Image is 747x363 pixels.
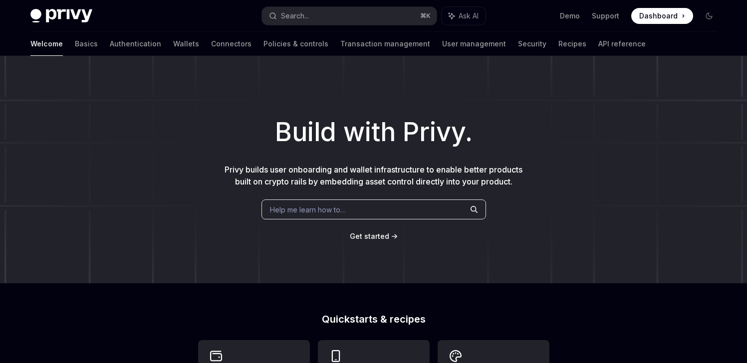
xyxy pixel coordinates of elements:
span: Privy builds user onboarding and wallet infrastructure to enable better products built on crypto ... [225,165,522,186]
a: Authentication [110,32,161,56]
button: Ask AI [442,7,486,25]
a: Connectors [211,32,251,56]
span: ⌘ K [420,12,431,20]
button: Search...⌘K [262,7,437,25]
a: Support [592,11,619,21]
a: Demo [560,11,580,21]
h2: Quickstarts & recipes [198,314,549,324]
span: Ask AI [459,11,479,21]
a: API reference [598,32,646,56]
a: Get started [350,231,389,241]
span: Get started [350,232,389,240]
a: Security [518,32,546,56]
a: Welcome [30,32,63,56]
a: Dashboard [631,8,693,24]
h1: Build with Privy. [16,113,731,152]
a: Basics [75,32,98,56]
a: Wallets [173,32,199,56]
a: User management [442,32,506,56]
span: Dashboard [639,11,678,21]
div: Search... [281,10,309,22]
a: Policies & controls [263,32,328,56]
span: Help me learn how to… [270,204,346,215]
a: Transaction management [340,32,430,56]
img: dark logo [30,9,92,23]
button: Toggle dark mode [701,8,717,24]
a: Recipes [558,32,586,56]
